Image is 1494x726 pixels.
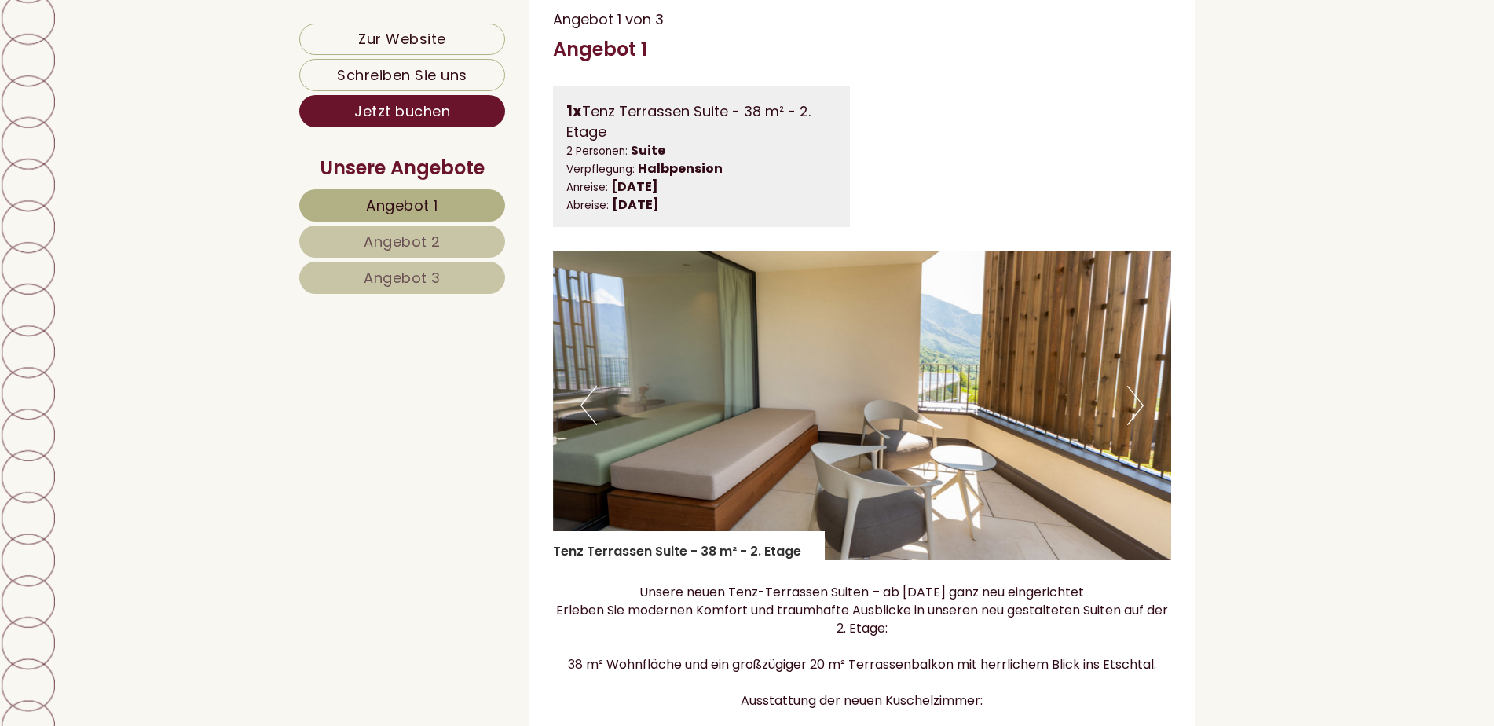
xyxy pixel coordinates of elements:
div: Tenz Terrassen Suite - 38 m² - 2. Etage [553,531,825,561]
button: Next [1127,386,1144,425]
button: Senden [515,409,619,442]
span: Angebot 1 [366,196,438,215]
a: Jetzt buchen [299,95,505,127]
small: Abreise: [566,198,609,213]
b: [DATE] [611,178,658,196]
span: Angebot 3 [364,268,441,288]
a: Schreiben Sie uns [299,59,505,91]
button: Previous [580,386,597,425]
div: Guten Tag, wie können wir Ihnen helfen? [339,46,607,93]
small: 2 Personen: [566,144,628,159]
span: Angebot 2 [364,232,441,251]
b: 1x [566,100,582,122]
div: Sie [346,49,595,61]
div: [DATE] [279,12,341,38]
span: Angebot 1 von 3 [553,9,664,29]
small: Verpflegung: [566,162,635,177]
small: Anreise: [566,180,608,195]
b: Halbpension [638,159,723,178]
small: 12:08 [346,79,595,90]
img: image [553,251,1172,560]
div: Unsere Angebote [299,155,505,181]
div: Tenz Terrassen Suite - 38 m² - 2. Etage [566,100,837,142]
b: [DATE] [612,196,659,214]
b: Suite [631,141,665,159]
a: Zur Website [299,24,505,55]
div: Angebot 1 [553,36,647,63]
